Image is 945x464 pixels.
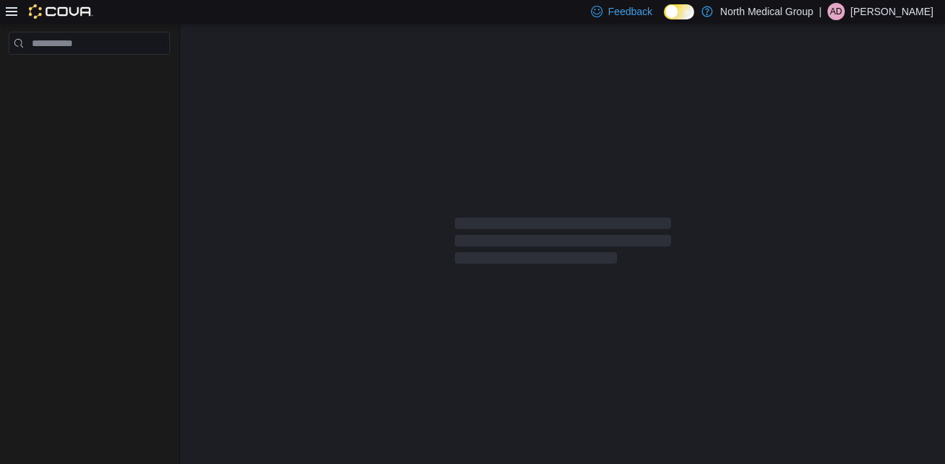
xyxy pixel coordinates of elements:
[664,19,665,20] span: Dark Mode
[720,3,813,20] p: North Medical Group
[664,4,694,19] input: Dark Mode
[830,3,843,20] span: AD
[455,220,671,267] span: Loading
[608,4,652,19] span: Feedback
[9,58,170,92] nav: Complex example
[29,4,93,19] img: Cova
[828,3,845,20] div: Autumn Drinnin
[819,3,822,20] p: |
[851,3,933,20] p: [PERSON_NAME]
